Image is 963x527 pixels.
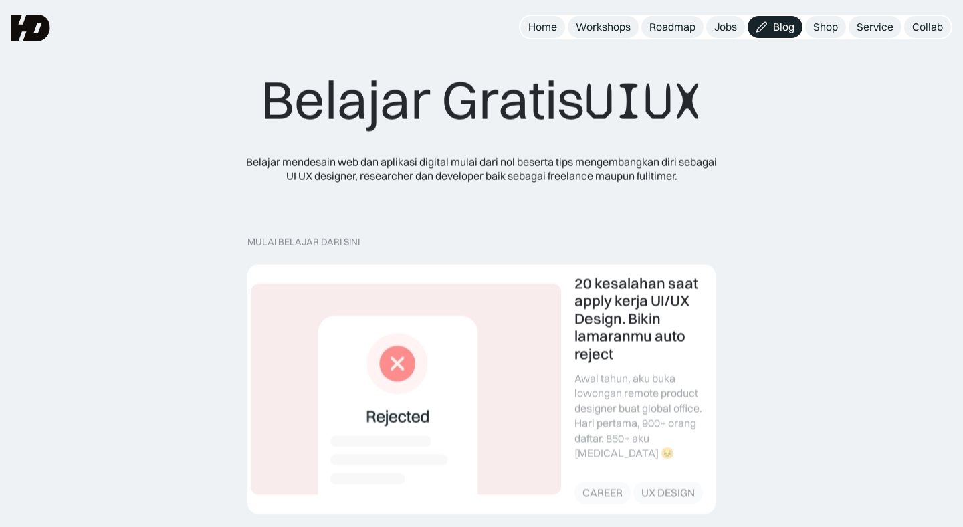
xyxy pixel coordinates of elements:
a: Jobs [706,16,745,38]
span: UIUX [584,70,702,134]
div: Roadmap [649,20,695,34]
a: Shop [805,16,846,38]
div: Workshops [576,20,631,34]
div: Service [857,20,893,34]
div: Jobs [714,20,737,34]
div: Belajar mendesain web dan aplikasi digital mulai dari nol beserta tips mengembangkan diri sebagai... [241,155,722,183]
a: Service [849,16,901,38]
a: Roadmap [641,16,704,38]
a: Blog [748,16,802,38]
a: Collab [904,16,951,38]
a: Home [520,16,565,38]
div: Blog [773,20,794,34]
a: Workshops [568,16,639,38]
div: Home [528,20,557,34]
div: Collab [912,20,943,34]
div: Shop [813,20,838,34]
div: MULAI BELAJAR DARI SINI [247,236,716,247]
div: Belajar Gratis [261,68,702,134]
